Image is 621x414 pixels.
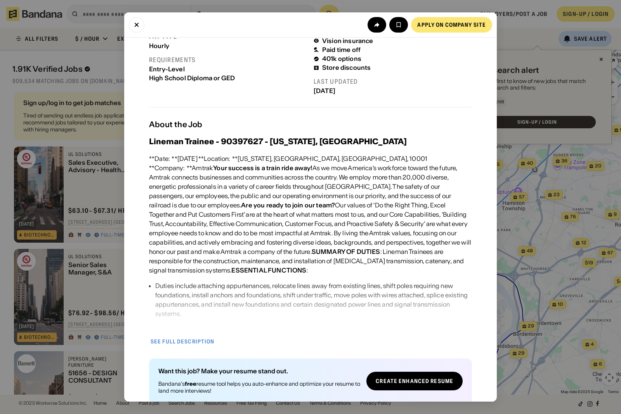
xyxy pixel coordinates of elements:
h3: Lineman Trainee - 90397627 - [US_STATE], [GEOGRAPHIC_DATA] [149,135,407,148]
div: MINIMUM QUALIFICATIONS [149,325,237,333]
div: Apply on company site [417,22,486,28]
div: Last updated [314,78,472,86]
div: [DATE] [314,87,472,95]
div: Bandana's resume tool helps you auto-enhance and optimize your resume to land more interviews! [158,380,360,394]
div: Vision insurance [322,37,373,45]
div: Requirements [149,56,307,64]
div: : [149,324,238,334]
div: Store discounts [322,64,371,71]
div: High School Diploma or GED [149,74,307,82]
div: Duties include attaching appurtenances, relocate lines away from existing lines, shift poles requ... [155,281,472,318]
div: Create Enhanced Resume [376,378,453,384]
div: SUMMARY OF DUTIES [312,248,380,255]
button: Close [129,17,144,33]
div: 401k options [322,55,361,62]
div: Entry-Level [149,66,307,73]
div: Are you ready to join our team? [241,201,335,209]
div: Want this job? Make your resume stand out. [158,368,360,374]
div: ESSENTIAL FUNCTIONS [231,266,306,274]
div: See full description [151,339,214,344]
b: free [185,380,196,387]
div: Your success is a train ride away! [213,164,312,172]
div: About the Job [149,120,472,129]
div: Paid time off [322,46,361,53]
div: **Date: **[DATE] **Location: **[US_STATE], [GEOGRAPHIC_DATA], [GEOGRAPHIC_DATA], 10001 **Company:... [149,154,472,275]
div: Hourly [149,42,307,50]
